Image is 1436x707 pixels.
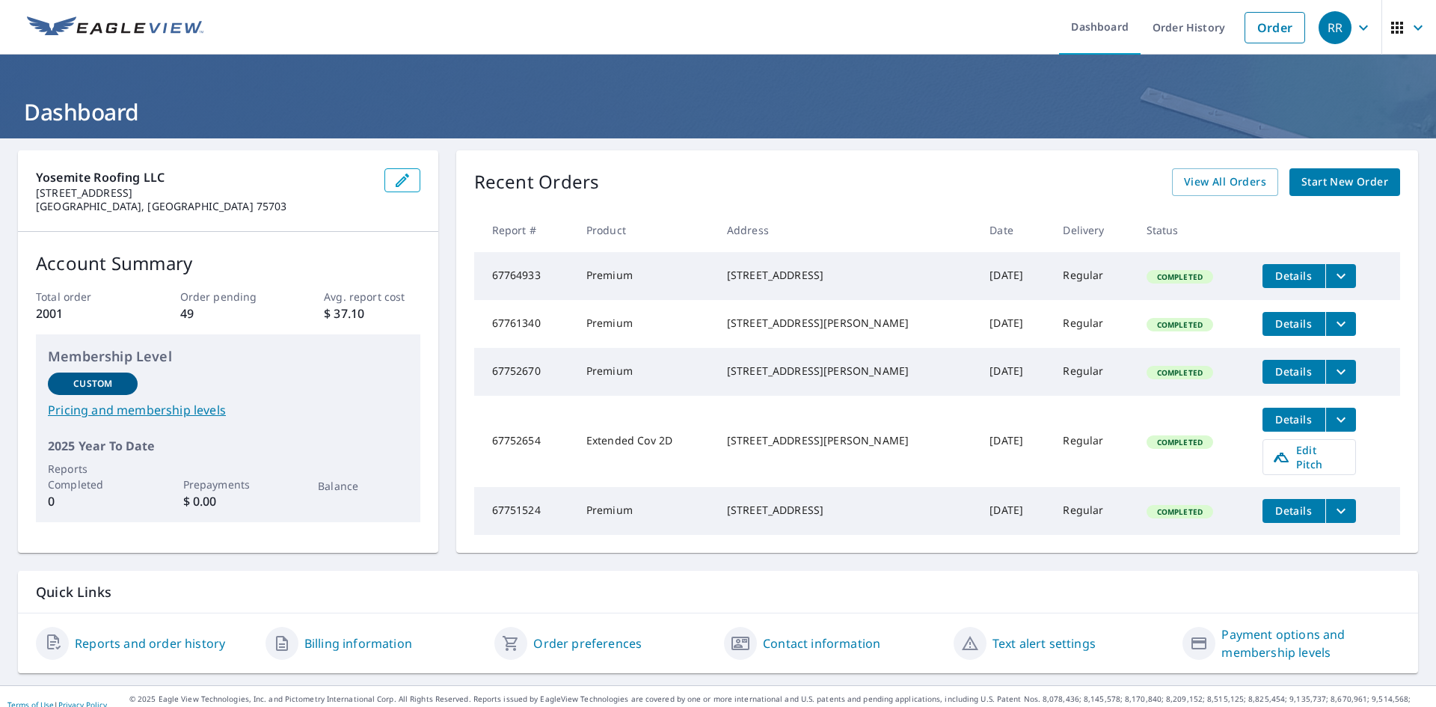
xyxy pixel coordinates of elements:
[1262,439,1356,475] a: Edit Pitch
[36,186,372,200] p: [STREET_ADDRESS]
[36,200,372,213] p: [GEOGRAPHIC_DATA], [GEOGRAPHIC_DATA] 75703
[36,289,132,304] p: Total order
[324,304,420,322] p: $ 37.10
[36,304,132,322] p: 2001
[574,252,715,300] td: Premium
[27,16,203,39] img: EV Logo
[1262,499,1325,523] button: detailsBtn-67751524
[48,437,408,455] p: 2025 Year To Date
[1272,443,1346,471] span: Edit Pitch
[36,250,420,277] p: Account Summary
[574,348,715,396] td: Premium
[727,268,966,283] div: [STREET_ADDRESS]
[1325,499,1356,523] button: filesDropdownBtn-67751524
[574,396,715,487] td: Extended Cov 2D
[1051,396,1134,487] td: Regular
[1262,408,1325,432] button: detailsBtn-67752654
[1148,367,1212,378] span: Completed
[1325,408,1356,432] button: filesDropdownBtn-67752654
[183,492,273,510] p: $ 0.00
[1172,168,1278,196] a: View All Orders
[48,346,408,367] p: Membership Level
[1245,12,1305,43] a: Order
[180,304,276,322] p: 49
[1271,504,1316,518] span: Details
[73,377,112,391] p: Custom
[533,634,642,652] a: Order preferences
[574,487,715,535] td: Premium
[75,634,225,652] a: Reports and order history
[48,401,408,419] a: Pricing and membership levels
[304,634,412,652] a: Billing information
[318,478,408,494] p: Balance
[1051,487,1134,535] td: Regular
[1301,173,1388,192] span: Start New Order
[1271,269,1316,283] span: Details
[1221,625,1400,661] a: Payment options and membership levels
[1148,272,1212,282] span: Completed
[727,503,966,518] div: [STREET_ADDRESS]
[1289,168,1400,196] a: Start New Order
[1051,208,1134,252] th: Delivery
[474,396,574,487] td: 67752654
[183,477,273,492] p: Prepayments
[474,208,574,252] th: Report #
[978,300,1051,348] td: [DATE]
[978,487,1051,535] td: [DATE]
[978,396,1051,487] td: [DATE]
[1135,208,1251,252] th: Status
[1148,319,1212,330] span: Completed
[1051,300,1134,348] td: Regular
[727,433,966,448] div: [STREET_ADDRESS][PERSON_NAME]
[1325,264,1356,288] button: filesDropdownBtn-67764933
[1148,437,1212,447] span: Completed
[1148,506,1212,517] span: Completed
[36,583,1400,602] p: Quick Links
[978,348,1051,396] td: [DATE]
[1262,360,1325,384] button: detailsBtn-67752670
[474,348,574,396] td: 67752670
[978,252,1051,300] td: [DATE]
[1271,316,1316,331] span: Details
[1262,312,1325,336] button: detailsBtn-67761340
[1325,312,1356,336] button: filesDropdownBtn-67761340
[727,316,966,331] div: [STREET_ADDRESS][PERSON_NAME]
[324,289,420,304] p: Avg. report cost
[763,634,880,652] a: Contact information
[474,300,574,348] td: 67761340
[727,364,966,379] div: [STREET_ADDRESS][PERSON_NAME]
[1184,173,1266,192] span: View All Orders
[992,634,1096,652] a: Text alert settings
[574,300,715,348] td: Premium
[180,289,276,304] p: Order pending
[1051,348,1134,396] td: Regular
[1319,11,1351,44] div: RR
[1262,264,1325,288] button: detailsBtn-67764933
[48,492,138,510] p: 0
[474,487,574,535] td: 67751524
[48,461,138,492] p: Reports Completed
[474,252,574,300] td: 67764933
[1271,412,1316,426] span: Details
[978,208,1051,252] th: Date
[1325,360,1356,384] button: filesDropdownBtn-67752670
[1051,252,1134,300] td: Regular
[715,208,978,252] th: Address
[474,168,600,196] p: Recent Orders
[36,168,372,186] p: Yosemite Roofing LLC
[574,208,715,252] th: Product
[1271,364,1316,379] span: Details
[18,97,1418,127] h1: Dashboard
